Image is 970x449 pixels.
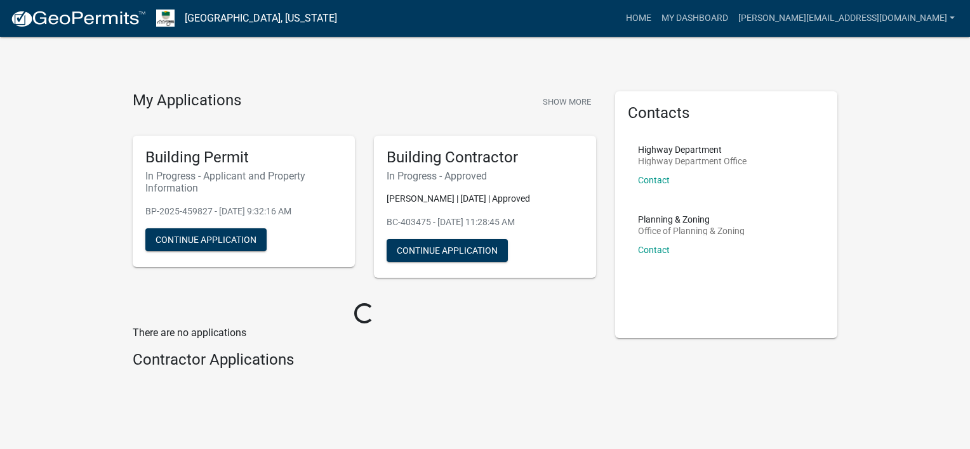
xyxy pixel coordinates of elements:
[133,351,596,374] wm-workflow-list-section: Contractor Applications
[638,226,745,235] p: Office of Planning & Zoning
[185,8,337,29] a: [GEOGRAPHIC_DATA], [US_STATE]
[145,228,267,251] button: Continue Application
[628,104,825,122] h5: Contacts
[656,6,733,30] a: My Dashboard
[638,175,670,185] a: Contact
[638,157,747,166] p: Highway Department Office
[156,10,175,27] img: Morgan County, Indiana
[638,245,670,255] a: Contact
[621,6,656,30] a: Home
[733,6,960,30] a: [PERSON_NAME][EMAIL_ADDRESS][DOMAIN_NAME]
[638,145,747,154] p: Highway Department
[638,215,745,224] p: Planning & Zoning
[133,325,596,341] p: There are no applications
[145,148,342,167] h5: Building Permit
[133,91,241,110] h4: My Applications
[387,192,583,205] p: [PERSON_NAME] | [DATE] | Approved
[387,170,583,182] h6: In Progress - Approved
[145,170,342,194] h6: In Progress - Applicant and Property Information
[387,216,583,229] p: BC-403475 - [DATE] 11:28:45 AM
[387,239,508,262] button: Continue Application
[145,205,342,218] p: BP-2025-459827 - [DATE] 9:32:16 AM
[387,148,583,167] h5: Building Contractor
[538,91,596,112] button: Show More
[133,351,596,369] h4: Contractor Applications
